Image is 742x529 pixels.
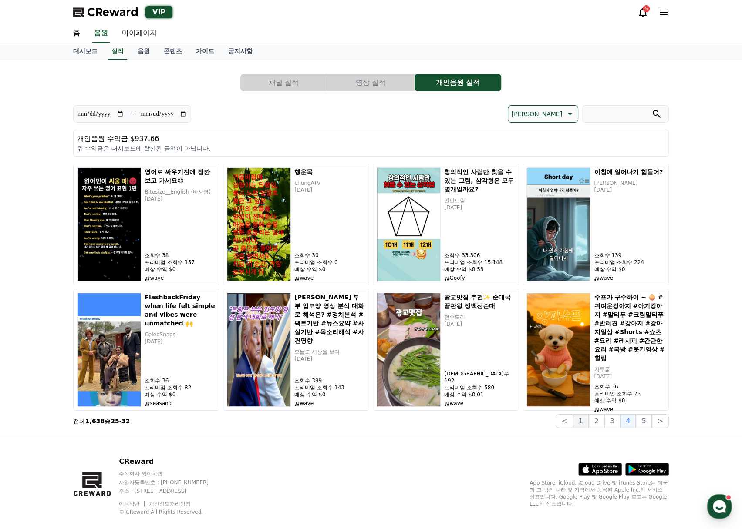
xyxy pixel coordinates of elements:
[594,187,665,194] p: [DATE]
[66,24,87,43] a: 홈
[594,180,665,187] p: [PERSON_NAME]
[508,105,578,123] button: [PERSON_NAME]
[145,252,216,259] p: 조회수 38
[294,391,365,398] p: 예상 수익 $0
[145,266,216,273] p: 예상 수익 $0
[594,406,665,413] p: wave
[594,275,665,281] p: wave
[444,266,515,273] p: 예상 수익 $0.53
[145,188,216,195] p: Bitesize__English (바사영)
[223,289,369,411] a: 트럼프 부부 입모양 영상 분석 대화로 해석은? #정치분석 #팩트기반 #뉴스요약 #사실기반 #목소리해석 #사건영향 [PERSON_NAME] 부부 입모양 영상 분석 대화로 해석은...
[636,414,651,428] button: 5
[92,24,110,43] a: 음원
[294,252,365,259] p: 조회수 30
[294,275,365,281] p: wave
[112,276,167,298] a: 설정
[227,167,291,281] img: 행운목
[594,390,665,397] p: 프리미엄 조회수 75
[108,43,127,60] a: 실적
[373,164,519,285] a: 창의적인 사람만 찾을 수 있는 그림, 삼각형은 모두 몇개일까요? 창의적인 사람만 찾을 수 있는 그림, 삼각형은 모두 몇개일까요? 펀펀드림 [DATE] 조회수 33,306 프리...
[294,355,365,362] p: [DATE]
[594,366,665,373] p: 자두쿸
[637,7,648,17] a: 5
[444,370,515,384] p: [DEMOGRAPHIC_DATA]수 192
[415,74,501,91] button: 개인음원 실적
[652,414,669,428] button: >
[223,164,369,285] a: 행운목 행운목 chungATV [DATE] 조회수 30 프리미엄 조회수 0 예상 수익 $0 wave
[80,289,90,296] span: 대화
[157,43,189,60] a: 콘텐츠
[294,293,365,345] h5: [PERSON_NAME] 부부 입모양 영상 분석 대화로 해석은? #정치분석 #팩트기반 #뉴스요약 #사실기반 #목소리해석 #사건영향
[444,197,515,204] p: 펀펀드림
[221,43,260,60] a: 공지사항
[77,293,141,407] img: FlashbackFriday when life felt simple and vibes were unmatched 🙌
[135,289,145,296] span: 설정
[294,377,365,384] p: 조회수 399
[444,252,515,259] p: 조회수 33,306
[594,397,665,404] p: 예상 수익 $0
[145,377,216,384] p: 조회수 36
[594,167,665,176] h5: 아침에 일어나기 힘들어?
[444,167,515,194] h5: 창의적인 사람만 찾을 수 있는 그림, 삼각형은 모두 몇개일까요?
[27,289,33,296] span: 홈
[131,43,157,60] a: 음원
[594,266,665,273] p: 예상 수익 $0
[573,414,589,428] button: 1
[66,43,105,60] a: 대시보드
[294,259,365,266] p: 프리미엄 조회수 0
[620,414,636,428] button: 4
[111,418,119,425] strong: 25
[294,384,365,391] p: 프리미엄 조회수 143
[119,501,146,507] a: 이용약관
[444,400,515,407] p: wave
[523,289,669,411] a: 수프가 구수하이 ~ 🧅 #귀여운강아지 #아기강아지 #말티푸 #크림말티푸 #반려견 #강아지 #강아지일상 #Shorts #쇼츠 #요리 #레시피 #간단한요리 #쿡방 #웃긴영상 #힐...
[145,167,216,185] h5: 영어로 싸우기전에 잠깐 보고 가세요😃
[115,24,164,43] a: 마이페이지
[327,74,414,91] button: 영상 실적
[444,204,515,211] p: [DATE]
[526,293,590,407] img: 수프가 구수하이 ~ 🧅 #귀여운강아지 #아기강아지 #말티푸 #크림말티푸 #반려견 #강아지 #강아지일상 #Shorts #쇼츠 #요리 #레시피 #간단한요리 #쿡방 #웃긴영상 #힐링
[149,501,191,507] a: 개인정보처리방침
[119,479,225,486] p: 사업자등록번호 : [PHONE_NUMBER]
[73,289,219,411] a: FlashbackFriday when life felt simple and vibes were unmatched 🙌 FlashbackFriday when life felt s...
[3,276,57,298] a: 홈
[604,414,620,428] button: 3
[294,180,365,187] p: chungATV
[189,43,221,60] a: 가이드
[145,391,216,398] p: 예상 수익 $0
[523,164,669,285] a: 아침에 일어나기 힘들어? 아침에 일어나기 힘들어? [PERSON_NAME] [DATE] 조회수 139 프리미엄 조회수 224 예상 수익 $0 wave
[119,470,225,477] p: 주식회사 와이피랩
[444,391,515,398] p: 예상 수익 $0.01
[530,479,669,507] p: App Store, iCloud, iCloud Drive 및 iTunes Store는 미국과 그 밖의 나라 및 지역에서 등록된 Apple Inc.의 서비스 상표입니다. Goo...
[87,5,138,19] span: CReward
[377,167,441,281] img: 창의적인 사람만 찾을 수 있는 그림, 삼각형은 모두 몇개일까요?
[145,293,216,328] h5: FlashbackFriday when life felt simple and vibes were unmatched 🙌
[57,276,112,298] a: 대화
[444,259,515,266] p: 프리미엄 조회수 15,148
[119,456,225,467] p: CReward
[294,400,365,407] p: wave
[227,293,291,407] img: 트럼프 부부 입모양 영상 분석 대화로 해석은? #정치분석 #팩트기반 #뉴스요약 #사실기반 #목소리해석 #사건영향
[643,5,650,12] div: 5
[594,373,665,380] p: [DATE]
[121,418,130,425] strong: 32
[73,417,130,425] p: 전체 중 -
[294,266,365,273] p: 예상 수익 $0
[594,252,665,259] p: 조회수 139
[444,384,515,391] p: 프리미엄 조회수 580
[444,293,515,310] h5: 광교맛집 추천✨ 순대국 끝판왕 정백선순대
[145,338,216,345] p: [DATE]
[145,259,216,266] p: 프리미엄 조회수 157
[594,259,665,266] p: 프리미엄 조회수 224
[526,167,590,281] img: 아침에 일어나기 힘들어?
[145,6,172,18] div: VIP
[240,74,327,91] button: 채널 실적
[119,488,225,495] p: 주소 : [STREET_ADDRESS]
[556,414,573,428] button: <
[145,384,216,391] p: 프리미엄 조회수 82
[77,134,665,144] p: 개인음원 수익금 $937.66
[294,167,365,176] h5: 행운목
[373,289,519,411] a: 광교맛집 추천✨ 순대국 끝판왕 정백선순대 광교맛집 추천✨ 순대국 끝판왕 정백선순대 전수도리 [DATE] [DEMOGRAPHIC_DATA]수 192 프리미엄 조회수 580 예상...
[594,293,665,362] h5: 수프가 구수하이 ~ 🧅 #귀여운강아지 #아기강아지 #말티푸 #크림말티푸 #반려견 #강아지 #강아지일상 #Shorts #쇼츠 #요리 #레시피 #간단한요리 #쿡방 #웃긴영상 #힐링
